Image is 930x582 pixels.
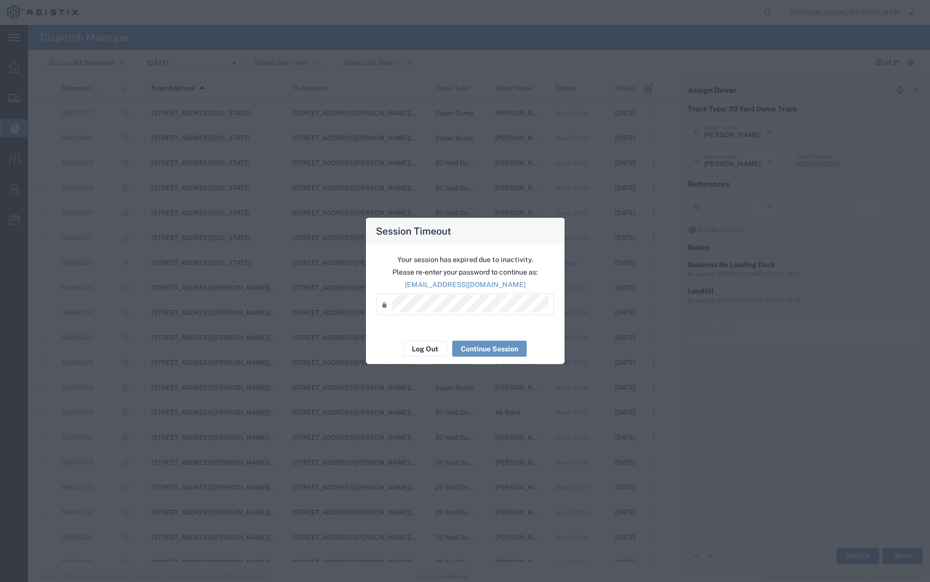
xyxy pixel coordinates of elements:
[452,341,527,357] button: Continue Session
[376,224,451,238] h4: Session Timeout
[376,255,554,265] p: Your session has expired due to inactivity.
[403,341,447,357] button: Log Out
[376,267,554,278] p: Please re-enter your password to continue as:
[376,280,554,290] p: [EMAIL_ADDRESS][DOMAIN_NAME]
